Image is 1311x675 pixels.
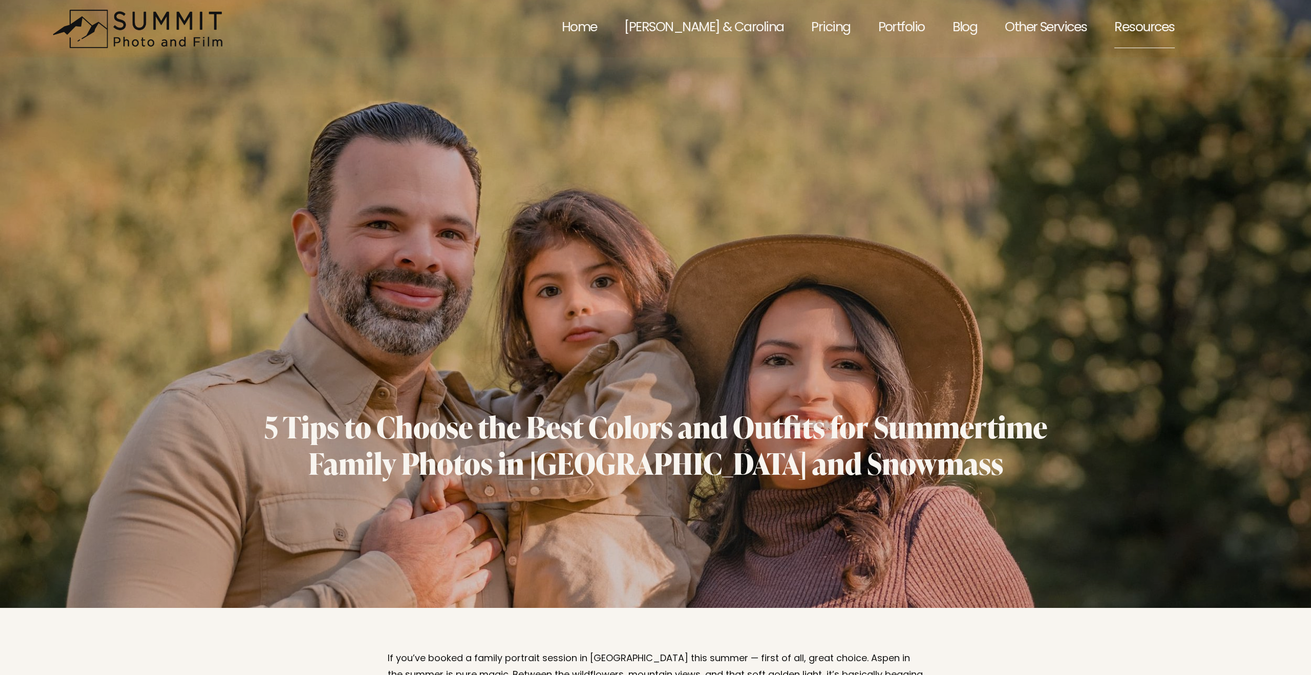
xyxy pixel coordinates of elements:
img: Summit Photo and Film [52,9,229,49]
a: Home [562,7,597,51]
a: folder dropdown [1114,7,1174,51]
strong: 5 Tips to Choose the Best Colors and Outfits for Summertime Family Photos in [GEOGRAPHIC_DATA] an... [264,407,1052,484]
span: Other Services [1005,8,1087,50]
a: folder dropdown [1005,7,1087,51]
a: Blog [953,7,978,51]
span: Resources [1114,8,1174,50]
a: Pricing [811,7,850,51]
a: [PERSON_NAME] & Carolina [624,7,784,51]
a: Portfolio [878,7,925,51]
